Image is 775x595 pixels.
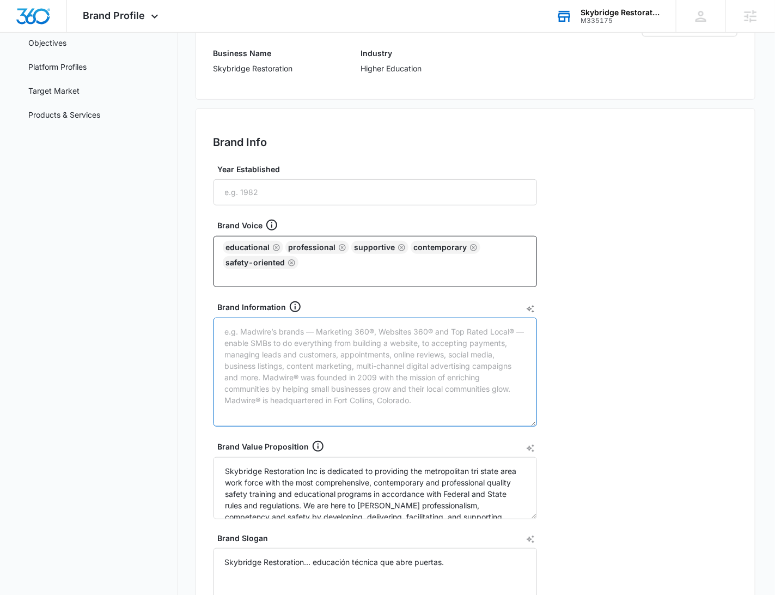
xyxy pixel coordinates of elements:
[28,37,66,48] a: Objectives
[213,63,293,74] p: Skybridge Restoration
[223,241,283,254] div: educational
[213,179,537,205] input: e.g. 1982
[17,28,26,37] img: website_grey.svg
[17,17,26,26] img: logo_orange.svg
[28,61,87,72] a: Platform Profiles
[218,218,541,232] div: Brand Voice
[218,163,541,175] label: Year Established
[361,63,422,74] p: Higher Education
[213,47,293,59] h3: Business Name
[108,63,117,72] img: tab_keywords_by_traffic_grey.svg
[526,444,535,453] button: AI Text Generator
[581,17,660,25] div: account id
[218,300,541,313] div: Brand Information
[213,457,537,519] textarea: Skybridge Restoration Inc is dedicated to providing the metropolitan tri state area work force wi...
[120,64,184,71] div: Keywords by Traffic
[398,244,405,251] button: Remove
[30,17,53,26] div: v 4.0.24
[272,244,280,251] button: Remove
[29,63,38,72] img: tab_domain_overview_orange.svg
[288,259,295,266] button: Remove
[223,256,298,269] div: safety-oriented
[218,532,541,544] label: Brand Slogan
[83,10,145,21] span: Brand Profile
[28,85,80,96] a: Target Market
[526,305,535,313] button: AI Text Generator
[28,28,120,37] div: Domain: [DOMAIN_NAME]
[28,109,100,120] a: Products & Services
[469,244,477,251] button: Remove
[351,241,408,254] div: supportive
[213,134,267,150] h2: Brand Info
[411,241,480,254] div: contemporary
[338,244,346,251] button: Remove
[526,535,535,544] button: AI Text Generator
[41,64,97,71] div: Domain Overview
[218,440,541,453] div: Brand Value Proposition
[361,47,422,59] h3: Industry
[285,241,349,254] div: professional
[581,8,660,17] div: account name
